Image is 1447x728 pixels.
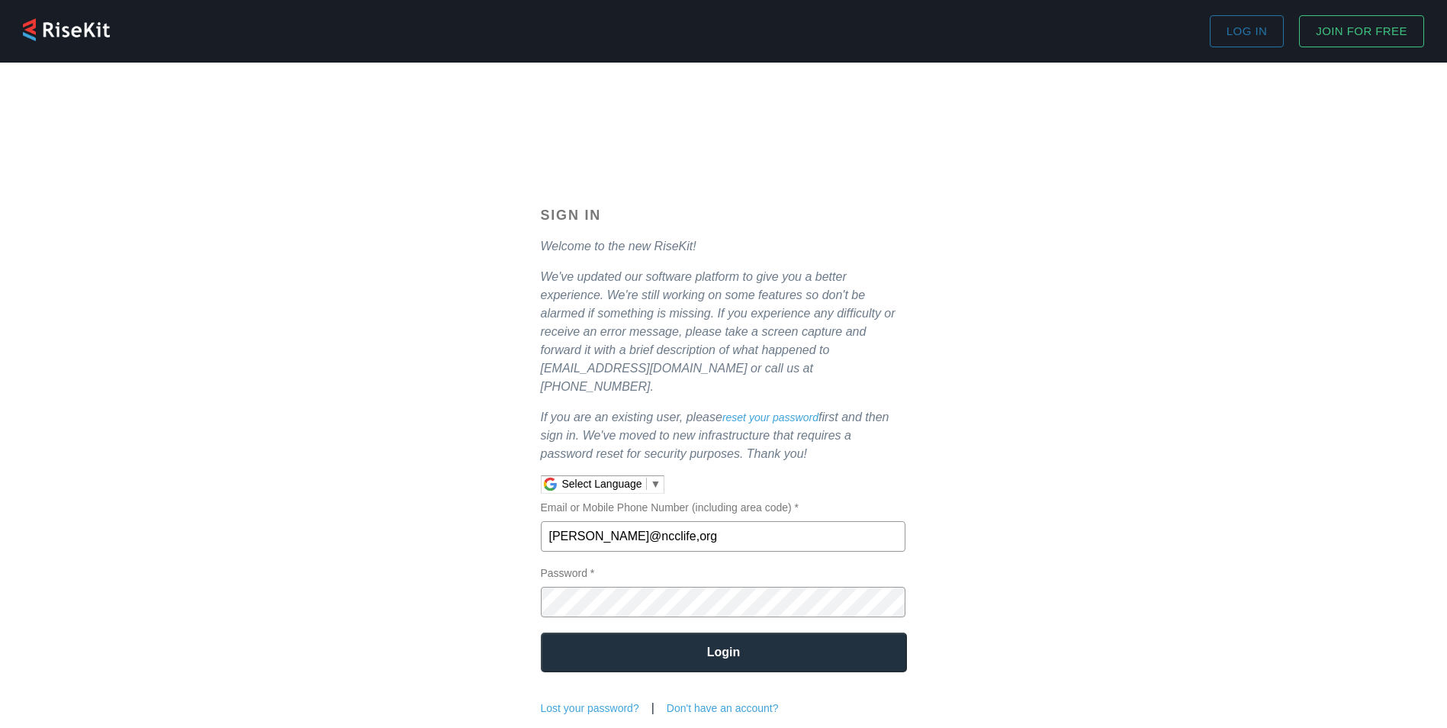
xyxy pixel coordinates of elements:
[541,567,907,617] label: Password *
[651,478,661,490] span: ▼
[1210,15,1284,47] button: Log in
[541,270,896,393] em: We've updated our software platform to give you a better experience. We're still working on some ...
[1227,21,1267,41] span: Log in
[639,701,667,714] span: |
[562,478,642,490] span: Select Language
[1316,21,1407,41] span: Join for FREE
[646,478,647,490] span: ​
[541,501,907,552] label: Email or Mobile Phone Number (including area code) *
[23,18,110,41] img: Risekit Logo
[562,478,661,490] a: Select Language​
[541,702,639,714] a: Lost your password?
[541,411,889,460] em: If you are an existing user, please first and then sign in. We've moved to new infrastructure tha...
[541,240,696,253] em: Welcome to the new RiseKit!
[722,411,818,424] a: reset your password
[541,633,907,672] input: Login
[23,15,110,47] a: Risekit Logo
[667,702,779,714] a: Don't have an account?
[541,587,905,617] input: Password *
[541,208,907,224] h3: Sign In
[1299,15,1424,47] button: Join for FREE
[541,521,905,552] input: Email or Mobile Phone Number (including area code) *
